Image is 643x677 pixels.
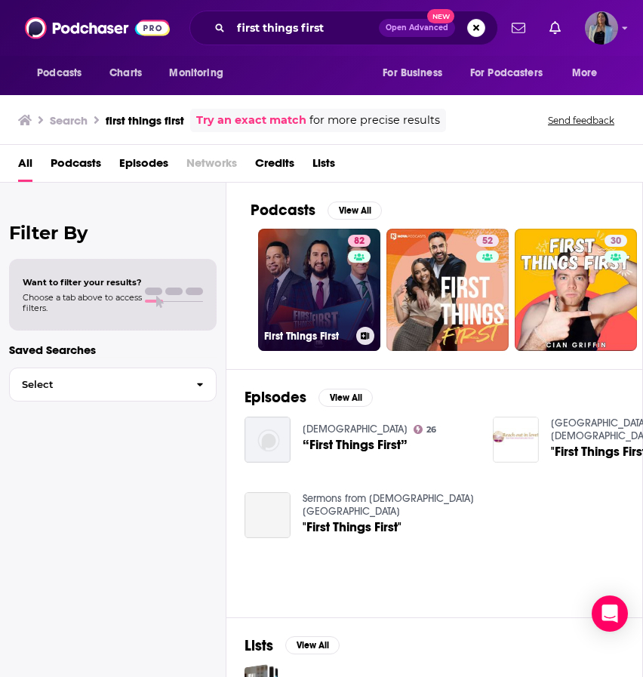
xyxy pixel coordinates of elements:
span: Logged in as maria.pina [585,11,618,45]
button: open menu [26,59,101,88]
span: For Business [383,63,442,84]
a: All [18,151,32,182]
a: Show notifications dropdown [543,15,567,41]
span: Choose a tab above to access filters. [23,292,142,313]
a: HOPE FELLOWSHIP CHURCH [303,423,408,435]
button: View All [328,202,382,220]
span: For Podcasters [470,63,543,84]
input: Search podcasts, credits, & more... [231,16,379,40]
a: 30 [515,229,637,351]
span: 52 [482,234,493,249]
span: Podcasts [37,63,82,84]
a: 30 [605,235,627,247]
span: Open Advanced [386,24,448,32]
a: Show notifications dropdown [506,15,531,41]
button: View All [318,389,373,407]
span: More [572,63,598,84]
button: open menu [561,59,617,88]
button: open menu [460,59,565,88]
a: "First Things First" [303,521,401,534]
span: Select [10,380,184,389]
a: Sermons from Church of the Palms [303,492,474,518]
h2: Episodes [245,388,306,407]
a: “First Things First” [303,439,408,451]
h3: first things first [106,113,184,128]
a: Credits [255,151,294,182]
a: "First Things First" [245,492,291,538]
button: Send feedback [543,114,619,127]
button: Show profile menu [585,11,618,45]
a: Episodes [119,151,168,182]
a: ListsView All [245,636,340,655]
span: Charts [109,63,142,84]
div: Search podcasts, credits, & more... [189,11,498,45]
h2: Lists [245,636,273,655]
a: PodcastsView All [251,201,382,220]
span: 30 [611,234,621,249]
h2: Filter By [9,222,217,244]
span: Monitoring [169,63,223,84]
span: for more precise results [309,112,440,129]
img: Podchaser - Follow, Share and Rate Podcasts [25,14,170,42]
img: “First Things First” [245,417,291,463]
a: 82First Things First [258,229,380,351]
button: open menu [372,59,461,88]
a: 26 [414,425,437,434]
span: 26 [426,426,436,433]
a: Lists [312,151,335,182]
button: open menu [158,59,242,88]
h3: Search [50,113,88,128]
a: 82 [348,235,371,247]
span: Networks [186,151,237,182]
h3: First Things First [264,330,350,343]
a: Podcasts [51,151,101,182]
a: EpisodesView All [245,388,373,407]
img: User Profile [585,11,618,45]
a: Charts [100,59,151,88]
a: Try an exact match [196,112,306,129]
div: Open Intercom Messenger [592,595,628,632]
h2: Podcasts [251,201,315,220]
span: 82 [354,234,365,249]
span: New [427,9,454,23]
button: View All [285,636,340,654]
span: Want to filter your results? [23,277,142,288]
button: Open AdvancedNew [379,19,455,37]
button: Select [9,368,217,402]
p: Saved Searches [9,343,217,357]
img: "First Things First" [493,417,539,463]
a: 52 [386,229,509,351]
a: 52 [476,235,499,247]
